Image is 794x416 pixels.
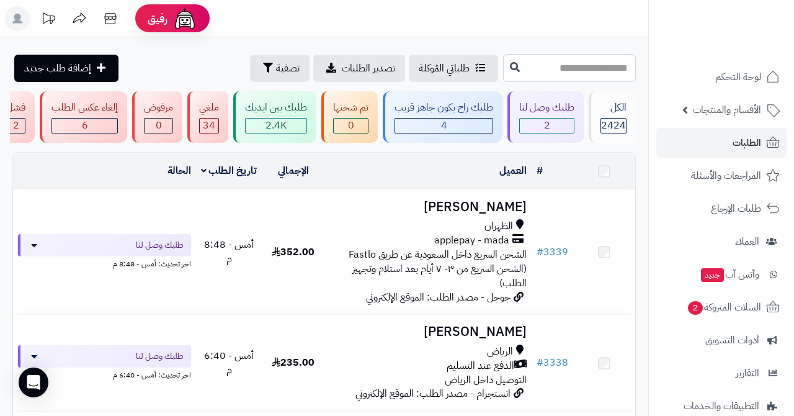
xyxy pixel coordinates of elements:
[691,167,761,184] span: المراجعات والأسئلة
[51,101,118,115] div: إلغاء عكس الطلب
[144,101,173,115] div: مرفوض
[736,364,759,382] span: التقارير
[7,119,25,133] div: 2
[447,359,514,373] span: الدفع عند التسليم
[148,11,167,26] span: رفيق
[130,91,185,143] a: مرفوض 0
[334,119,368,133] div: 0
[380,91,505,143] a: طلبك راح يكون جاهز قريب 4
[329,200,527,214] h3: [PERSON_NAME]
[250,55,310,82] button: تصفية
[656,260,787,289] a: وآتس آبجديد
[656,194,787,224] a: طلبات الإرجاع
[499,163,527,178] a: العميل
[18,368,191,381] div: اخر تحديث: أمس - 6:40 م
[18,256,191,269] div: اخر تحديث: أمس - 8:48 م
[33,6,64,34] a: تحديثات المنصة
[544,118,550,133] span: 2
[656,227,787,256] a: العملاء
[656,292,787,322] a: السلات المتروكة2
[684,397,759,415] span: التطبيقات والخدمات
[687,301,703,315] span: 2
[656,62,787,92] a: لوحة التحكم
[13,118,19,133] span: 2
[199,101,219,115] div: ملغي
[733,134,761,151] span: الطلبات
[601,118,626,133] span: 2424
[200,119,218,133] div: 34
[484,219,513,233] span: الظهران
[656,128,787,158] a: الطلبات
[19,368,48,397] div: Open Intercom Messenger
[156,118,162,133] span: 0
[505,91,586,143] a: طلبك وصل لنا 2
[185,91,231,143] a: ملغي 34
[329,325,527,339] h3: [PERSON_NAME]
[656,325,787,355] a: أدوات التسويق
[272,245,314,260] span: 352.00
[333,101,368,115] div: تم شحنها
[52,119,117,133] div: 6
[245,101,307,115] div: طلبك بين ايديك
[687,299,761,316] span: السلات المتروكة
[537,245,543,260] span: #
[313,55,405,82] a: تصدير الطلبات
[319,91,380,143] a: تم شحنها 0
[167,163,191,178] a: الحالة
[586,91,638,143] a: الكل2424
[203,118,215,133] span: 34
[136,350,184,363] span: طلبك وصل لنا
[14,55,118,82] a: إضافة طلب جديد
[231,91,319,143] a: طلبك بين ايديك 2.4K
[82,118,88,133] span: 6
[537,355,543,370] span: #
[656,358,787,388] a: التقارير
[395,119,493,133] div: 4
[537,245,568,260] a: #3339
[272,355,314,370] span: 235.00
[705,332,759,349] span: أدوات التسويق
[342,61,395,76] span: تصدير الطلبات
[487,345,513,359] span: الرياض
[434,233,509,248] span: applepay - mada
[700,266,759,283] span: وآتس آب
[145,119,172,133] div: 0
[537,163,543,178] a: #
[276,61,300,76] span: تصفية
[136,239,184,251] span: طلبك وصل لنا
[409,55,498,82] a: طلباتي المُوكلة
[445,373,527,387] span: التوصيل داخل الرياض
[348,118,354,133] span: 0
[419,61,470,76] span: طلباتي المُوكلة
[537,355,568,370] a: #3338
[693,101,761,119] span: الأقسام والمنتجات
[204,237,254,266] span: أمس - 8:48 م
[710,25,782,52] img: logo-2.png
[24,61,91,76] span: إضافة طلب جديد
[441,118,447,133] span: 4
[204,348,254,378] span: أمس - 6:40 م
[201,163,257,178] a: تاريخ الطلب
[656,161,787,191] a: المراجعات والأسئلة
[711,200,761,217] span: طلبات الإرجاع
[246,119,306,133] div: 2362
[701,268,724,282] span: جديد
[520,119,574,133] div: 2
[600,101,627,115] div: الكل
[395,101,493,115] div: طلبك راح يكون جاهز قريب
[349,247,527,291] span: الشحن السريع داخل السعودية عن طريق Fastlo (الشحن السريع من ٣- ٧ أيام بعد استلام وتجهيز الطلب)
[519,101,574,115] div: طلبك وصل لنا
[37,91,130,143] a: إلغاء عكس الطلب 6
[715,68,761,86] span: لوحة التحكم
[6,101,25,115] div: فشل
[735,233,759,250] span: العملاء
[366,290,511,305] span: جوجل - مصدر الطلب: الموقع الإلكتروني
[265,118,287,133] span: 2.4K
[355,386,511,401] span: انستجرام - مصدر الطلب: الموقع الإلكتروني
[172,6,197,31] img: ai-face.png
[278,163,309,178] a: الإجمالي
